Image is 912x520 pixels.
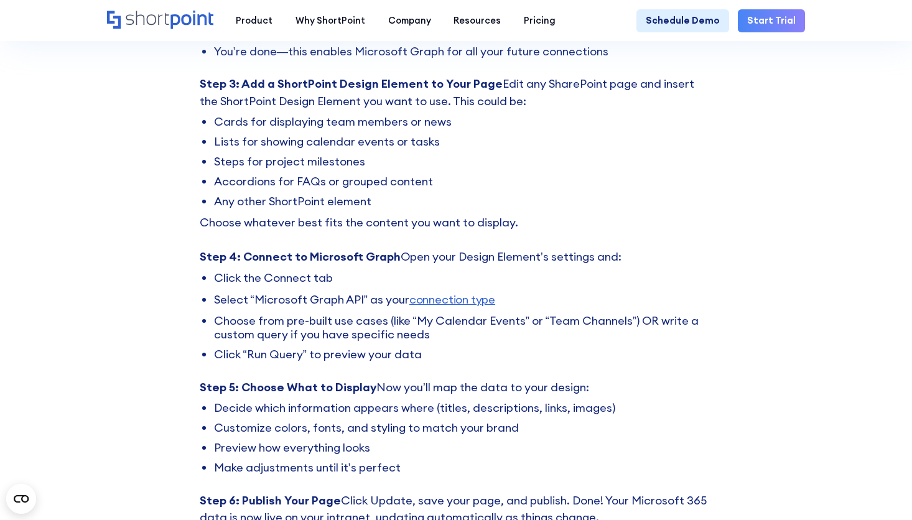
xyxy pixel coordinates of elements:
li: Click the Connect tab [214,271,713,285]
a: Home [107,11,213,30]
a: connection type [409,292,495,307]
li: Select “Microsoft Graph API” as your [214,291,713,308]
a: Product [225,9,284,32]
li: Any other ShortPoint element [214,195,713,208]
a: Resources [442,9,513,32]
strong: Step 3: Add a ShortPoint Design Element to Your Page [200,77,503,91]
a: Company [376,9,442,32]
div: Pricing [524,14,556,27]
li: Make adjustments until it’s perfect [214,461,713,475]
strong: Step 5: Choose What to Display [200,380,376,394]
li: Decide which information appears where (titles, descriptions, links, images) [214,401,713,415]
div: Resources [454,14,501,27]
li: Steps for project milestones [214,155,713,169]
li: Choose from pre-built use cases (like “My Calendar Events” or “Team Channels”) OR write a custom ... [214,314,713,341]
li: Preview how everything looks [214,441,713,455]
strong: Step 6: Publish Your Page [200,493,341,508]
li: You’re done—this enables Microsoft Graph for all your future connections [214,45,713,58]
strong: Step 4: Connect to Microsoft Graph [200,249,401,264]
li: Accordions for FAQs or grouped content [214,175,713,188]
a: Why ShortPoint [284,9,377,32]
li: Cards for displaying team members or news [214,115,713,129]
div: Why ShortPoint [295,14,365,27]
button: Open CMP widget [6,484,36,514]
p: Open your Design Element’s settings and: [200,231,713,266]
li: Customize colors, fonts, and styling to match your brand [214,421,713,435]
p: Now you’ll map the data to your design: [200,361,713,396]
li: Click “Run Query” to preview your data [214,348,713,361]
a: Pricing [512,9,567,32]
a: Start Trial [738,9,804,32]
iframe: Chat Widget [850,460,912,520]
div: Company [388,14,431,27]
a: Schedule Demo [636,9,728,32]
p: Edit any SharePoint page and insert the ShortPoint Design Element you want to use. This could be: [200,58,713,109]
li: Lists for showing calendar events or tasks [214,135,713,149]
p: Choose whatever best fits the content you want to display. [200,214,713,231]
div: Product [236,14,272,27]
